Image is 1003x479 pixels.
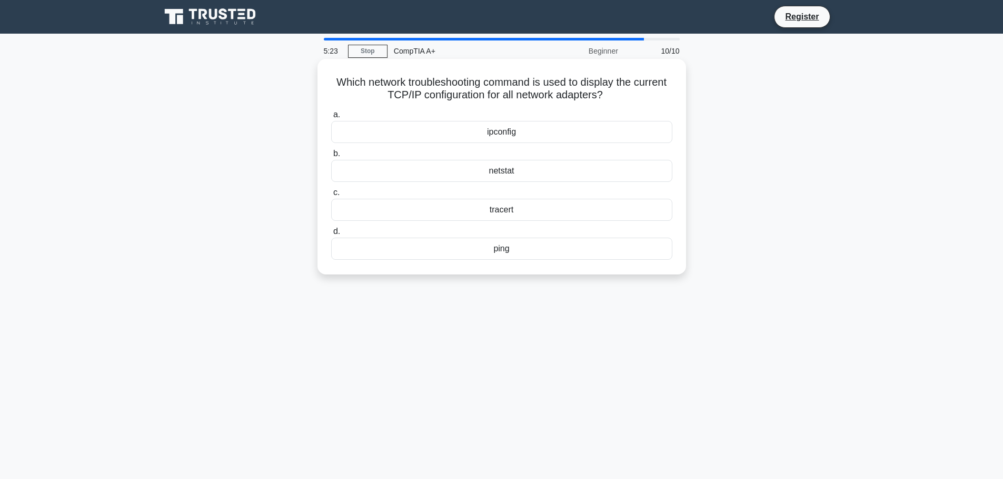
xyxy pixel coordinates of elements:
div: ipconfig [331,121,672,143]
span: c. [333,188,340,197]
div: ping [331,238,672,260]
span: a. [333,110,340,119]
span: b. [333,149,340,158]
div: netstat [331,160,672,182]
div: Beginner [532,40,624,62]
div: 10/10 [624,40,686,62]
div: CompTIA A+ [388,40,532,62]
span: d. [333,227,340,236]
a: Register [779,10,825,23]
div: tracert [331,199,672,221]
div: 5:23 [317,40,348,62]
h5: Which network troubleshooting command is used to display the current TCP/IP configuration for all... [330,76,673,102]
a: Stop [348,45,388,58]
